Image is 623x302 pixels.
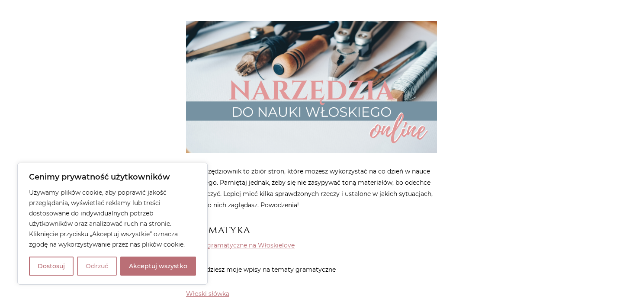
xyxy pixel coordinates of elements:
[120,257,196,276] button: Akceptuj wszystko
[186,264,437,275] p: tu znajdziesz moje wpisy na tematy gramatyczne
[186,224,437,236] h3: Gramatyka
[29,257,74,276] button: Dostosuj
[29,187,196,250] p: Używamy plików cookie, aby poprawić jakość przeglądania, wyświetlać reklamy lub treści dostosowan...
[186,166,437,211] p: Ten narzędziownik to zbiór stron, które możesz wykorzystać na co dzień w nauce włoskiego. Pamięta...
[186,241,295,249] a: Wpisy gramatyczne na Włoskielove
[77,257,117,276] button: Odrzuć
[29,172,196,182] p: Cenimy prywatność użytkowników
[186,290,229,298] a: Włoski słówka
